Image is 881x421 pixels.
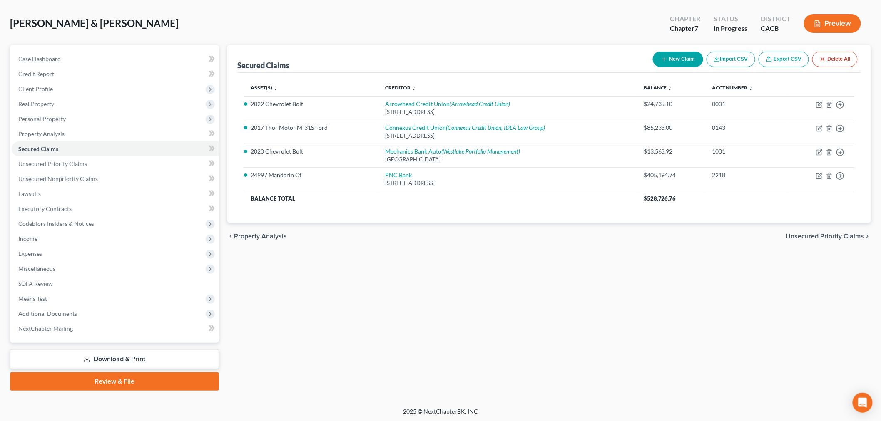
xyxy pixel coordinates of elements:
span: Property Analysis [234,233,287,240]
a: Unsecured Nonpriority Claims [12,171,219,186]
div: CACB [761,24,791,33]
button: Unsecured Priority Claims chevron_right [786,233,871,240]
button: Preview [804,14,861,33]
span: Unsecured Priority Claims [18,160,87,167]
li: 2020 Chevrolet Bolt [251,147,372,156]
span: 7 [694,24,698,32]
div: [GEOGRAPHIC_DATA] [386,156,630,163]
span: Expenses [18,250,42,257]
span: Codebtors Insiders & Notices [18,220,94,227]
span: Personal Property [18,115,66,122]
a: Arrowhead Credit Union(Arrowhead Credit Union) [386,100,510,107]
span: Client Profile [18,85,53,92]
div: In Progress [714,24,747,33]
a: Unsecured Priority Claims [12,156,219,171]
a: Mechanics Bank Auto(Westlake Portfolio Management) [386,148,520,155]
i: (Westlake Portfolio Management) [442,148,520,155]
a: SOFA Review [12,276,219,291]
li: 2022 Chevrolet Bolt [251,100,372,108]
a: Creditor unfold_more [386,84,417,91]
button: Delete All [812,52,858,67]
span: Lawsuits [18,190,41,197]
div: 0143 [712,124,781,132]
i: unfold_more [749,86,754,91]
span: Income [18,235,37,242]
div: Open Intercom Messenger [853,393,873,413]
div: [STREET_ADDRESS] [386,132,630,140]
div: $85,233.00 [644,124,699,132]
div: District [761,14,791,24]
div: [STREET_ADDRESS] [386,179,630,187]
a: Export CSV [759,52,809,67]
li: 24997 Mandarin Ct [251,171,372,179]
div: [STREET_ADDRESS] [386,108,630,116]
span: Means Test [18,295,47,302]
span: Property Analysis [18,130,65,137]
div: Chapter [670,14,700,24]
a: Lawsuits [12,186,219,201]
a: Connexus Credit Union(Connexus Credit Union, IDEA Law Group) [386,124,545,131]
a: NextChapter Mailing [12,321,219,336]
a: Download & Print [10,349,219,369]
div: Status [714,14,747,24]
div: $13,563.92 [644,147,699,156]
div: 2218 [712,171,781,179]
span: SOFA Review [18,280,53,287]
a: Acct Number unfold_more [712,84,754,91]
span: Miscellaneous [18,265,55,272]
i: unfold_more [273,86,278,91]
i: (Connexus Credit Union, IDEA Law Group) [446,124,545,131]
span: NextChapter Mailing [18,325,73,332]
i: chevron_right [864,233,871,240]
a: Balance unfold_more [644,84,673,91]
span: Unsecured Nonpriority Claims [18,175,98,182]
span: Case Dashboard [18,55,61,62]
div: Chapter [670,24,700,33]
a: Secured Claims [12,141,219,156]
i: (Arrowhead Credit Union) [450,100,510,107]
div: $24,735.10 [644,100,699,108]
th: Balance Total [244,191,637,206]
button: chevron_left Property Analysis [227,233,287,240]
span: Credit Report [18,70,54,77]
span: Unsecured Priority Claims [786,233,864,240]
a: Review & File [10,372,219,391]
i: unfold_more [412,86,417,91]
a: Asset(s) unfold_more [251,84,278,91]
button: New Claim [653,52,703,67]
span: Executory Contracts [18,205,72,212]
li: 2017 Thor Motor M-31S Ford [251,124,372,132]
div: Secured Claims [237,60,289,70]
span: Real Property [18,100,54,107]
span: Additional Documents [18,310,77,317]
a: Credit Report [12,67,219,82]
a: Property Analysis [12,126,219,141]
i: unfold_more [668,86,673,91]
a: Executory Contracts [12,201,219,216]
a: PNC Bank [386,171,412,178]
i: chevron_left [227,233,234,240]
span: $528,726.76 [644,195,676,202]
button: Import CSV [707,52,755,67]
div: 1001 [712,147,781,156]
a: Case Dashboard [12,52,219,67]
div: $405,194.74 [644,171,699,179]
span: Secured Claims [18,145,58,152]
div: 0001 [712,100,781,108]
span: [PERSON_NAME] & [PERSON_NAME] [10,17,179,29]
